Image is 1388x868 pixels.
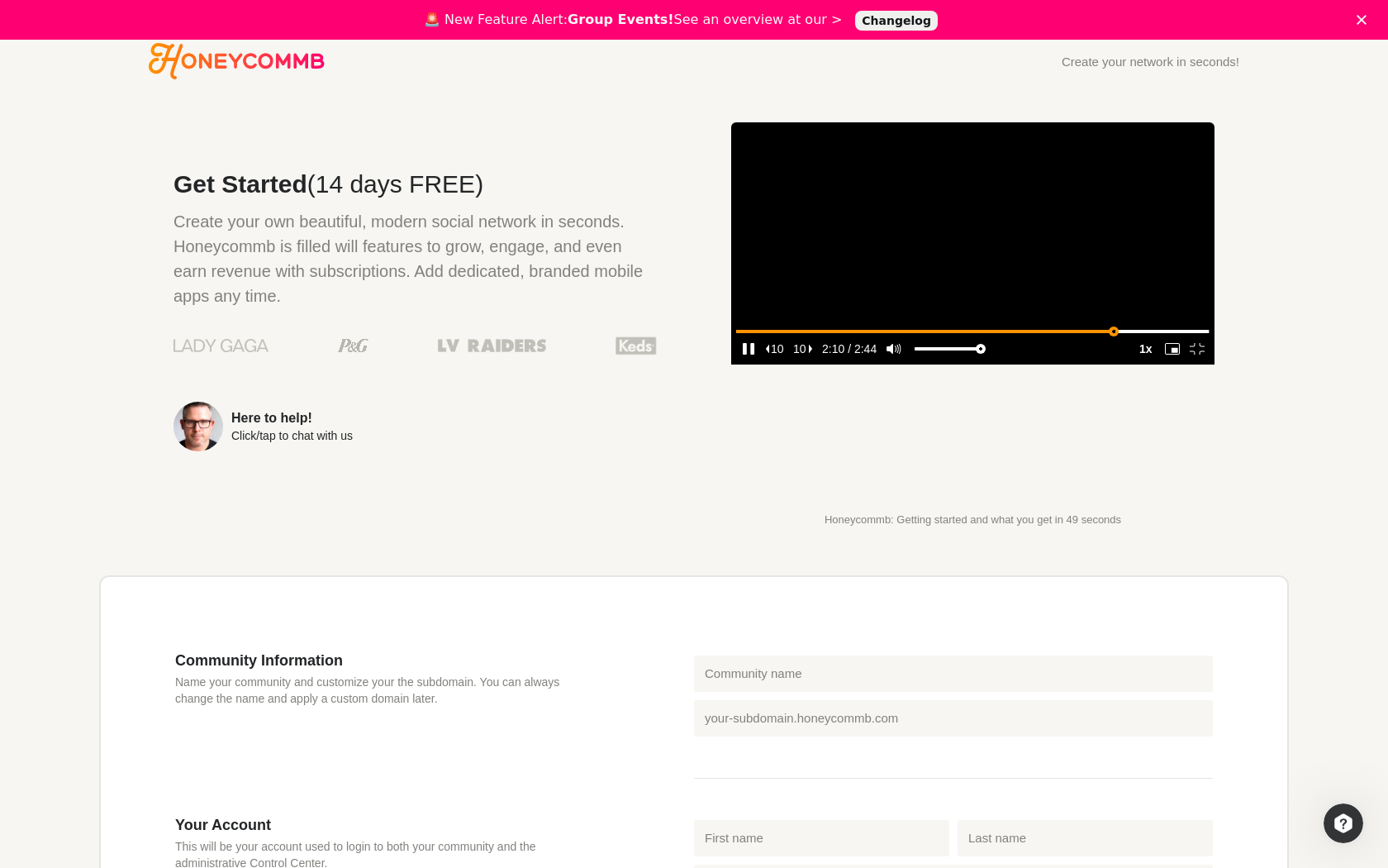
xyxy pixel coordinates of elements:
img: Keds [616,335,657,356]
img: Lady Gaga [173,333,269,358]
input: Last name [958,820,1213,856]
input: Community name [694,656,1213,692]
div: Here to help! [231,412,353,425]
p: Create your own beautiful, modern social network in seconds. Honeycommb is filled will features t... [173,209,657,308]
b: Group Events! [568,12,674,27]
img: Procter & Gamble [338,339,368,352]
img: Sean [173,402,223,451]
p: Name your community and customize your the subdomain. You can always change the name and apply a ... [175,674,595,707]
h3: Community Information [175,651,595,670]
h3: Your Account [175,816,595,834]
a: Changelog [855,11,938,31]
input: your-subdomain.honeycommb.com [694,700,1213,737]
div: Click/tap to chat with us [231,430,353,441]
img: Las Vegas Raiders [438,339,546,352]
div: Create your network in seconds! [1062,55,1239,68]
input: First name [694,820,949,856]
p: Honeycommb: Getting started and what you get in 49 seconds [731,514,1214,526]
a: Here to help!Click/tap to chat with us [173,402,657,451]
div: 🚨 New Feature Alert: See an overview at our > [424,12,842,28]
svg: Honeycommb [149,43,325,79]
h2: Get Started [173,172,657,197]
iframe: Intercom live chat [1324,804,1363,843]
div: Close [1357,15,1373,25]
a: Go to Honeycommb homepage [149,43,325,79]
span: (14 days FREE) [307,170,483,198]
